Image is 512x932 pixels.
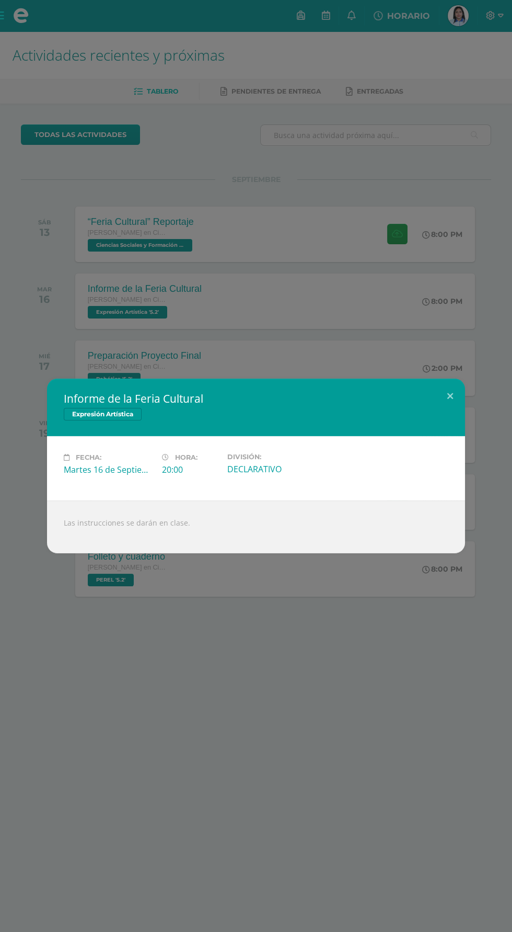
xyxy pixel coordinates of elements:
h2: Informe de la Feria Cultural [64,391,448,406]
div: Martes 16 de Septiembre [64,464,154,475]
div: 20:00 [162,464,219,475]
button: Close (Esc) [435,379,465,414]
span: Hora: [175,453,197,461]
label: División: [227,453,317,461]
span: Fecha: [76,453,101,461]
div: DECLARATIVO [227,463,317,475]
span: Expresión Artística [64,408,142,420]
div: Las instrucciones se darán en clase. [47,501,465,553]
